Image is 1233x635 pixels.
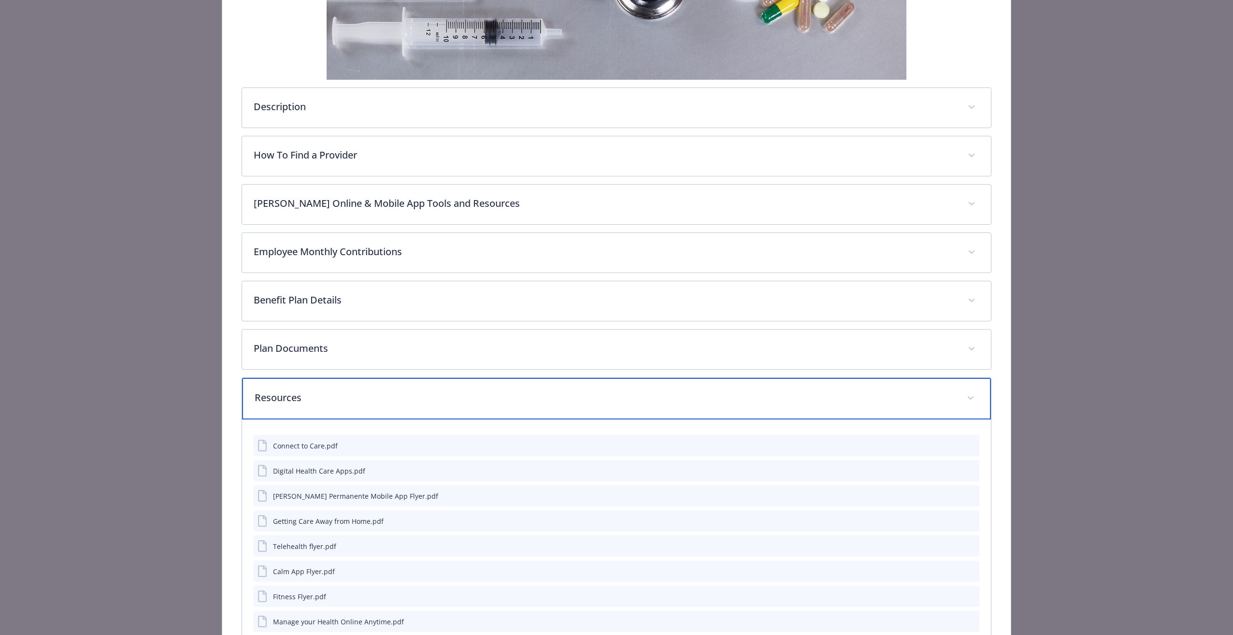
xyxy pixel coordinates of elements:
[967,566,975,577] button: preview file
[255,390,955,405] p: Resources
[951,566,959,577] button: download file
[951,441,959,451] button: download file
[273,491,438,501] div: [PERSON_NAME] Permanente Mobile App Flyer.pdf
[951,491,959,501] button: download file
[951,541,959,551] button: download file
[967,491,975,501] button: preview file
[951,516,959,526] button: download file
[242,330,990,369] div: Plan Documents
[254,148,956,162] p: How To Find a Provider
[273,541,336,551] div: Telehealth flyer.pdf
[242,281,990,321] div: Benefit Plan Details
[242,136,990,176] div: How To Find a Provider
[254,341,956,356] p: Plan Documents
[254,293,956,307] p: Benefit Plan Details
[273,617,404,627] div: Manage your Health Online Anytime.pdf
[273,566,335,577] div: Calm App Flyer.pdf
[254,196,956,211] p: [PERSON_NAME] Online & Mobile App Tools and Resources
[967,592,975,602] button: preview file
[273,441,338,451] div: Connect to Care.pdf
[273,516,384,526] div: Getting Care Away from Home.pdf
[242,88,990,128] div: Description
[254,100,956,114] p: Description
[967,516,975,526] button: preview file
[967,441,975,451] button: preview file
[951,466,959,476] button: download file
[967,617,975,627] button: preview file
[273,466,365,476] div: Digital Health Care Apps.pdf
[254,245,956,259] p: Employee Monthly Contributions
[967,466,975,476] button: preview file
[273,592,326,602] div: Fitness Flyer.pdf
[967,541,975,551] button: preview file
[242,185,990,224] div: [PERSON_NAME] Online & Mobile App Tools and Resources
[242,378,990,419] div: Resources
[242,233,990,273] div: Employee Monthly Contributions
[951,617,959,627] button: download file
[951,592,959,602] button: download file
